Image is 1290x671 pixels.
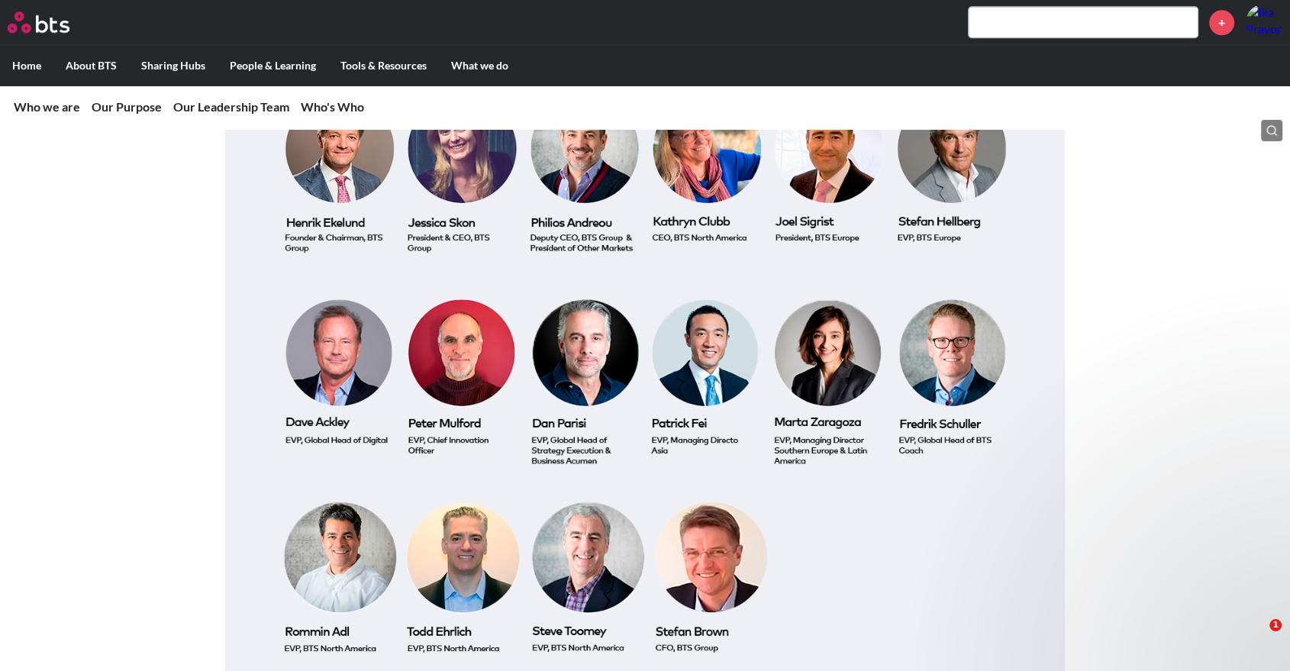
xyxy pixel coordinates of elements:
[8,11,98,33] a: Go home
[328,46,439,85] label: Tools & Resources
[1246,4,1282,40] img: Ika Prayogo
[1246,4,1282,40] a: Profile
[173,99,289,114] a: Our Leadership Team
[14,99,80,114] a: Who we are
[1238,619,1275,656] iframe: Intercom live chat
[8,11,69,33] img: BTS Logo
[1269,619,1282,631] span: 1
[985,344,1290,630] iframe: Intercom notifications message
[218,46,328,85] label: People & Learning
[301,99,364,114] a: Who's Who
[1209,10,1234,35] a: +
[439,46,521,85] label: What we do
[53,46,129,85] label: About BTS
[129,46,218,85] label: Sharing Hubs
[92,99,162,114] a: Our Purpose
